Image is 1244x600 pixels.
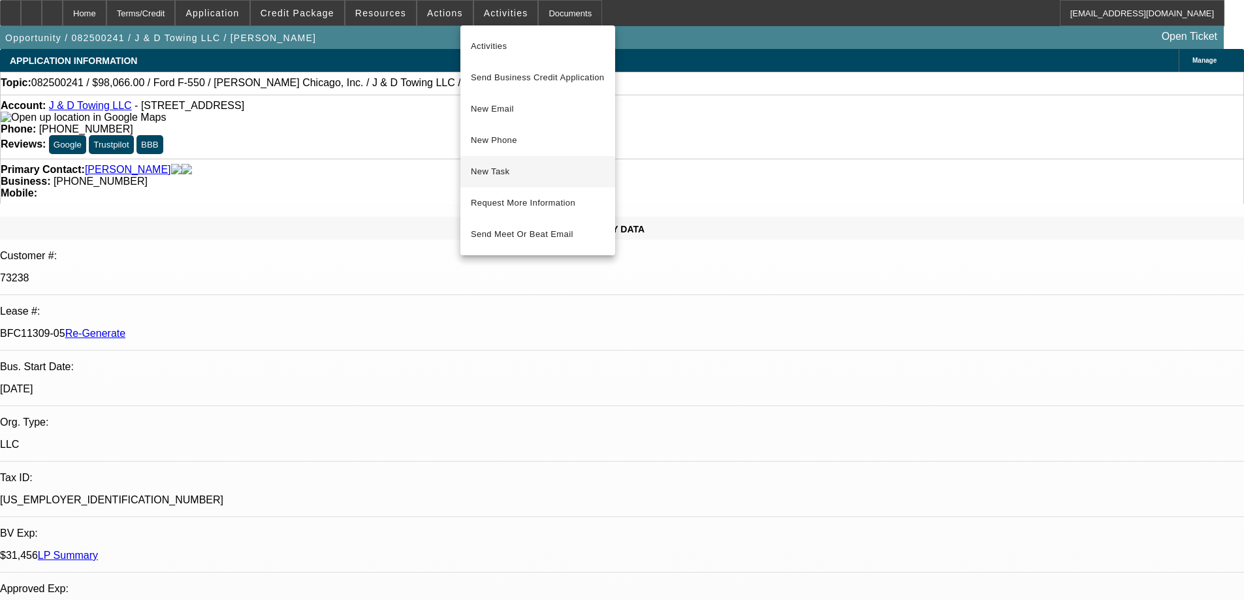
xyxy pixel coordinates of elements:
span: New Task [471,164,605,180]
span: New Email [471,101,605,117]
span: Activities [471,39,605,54]
span: Send Business Credit Application [471,70,605,86]
span: Send Meet Or Beat Email [471,227,605,242]
span: New Phone [471,133,605,148]
span: Request More Information [471,195,605,211]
